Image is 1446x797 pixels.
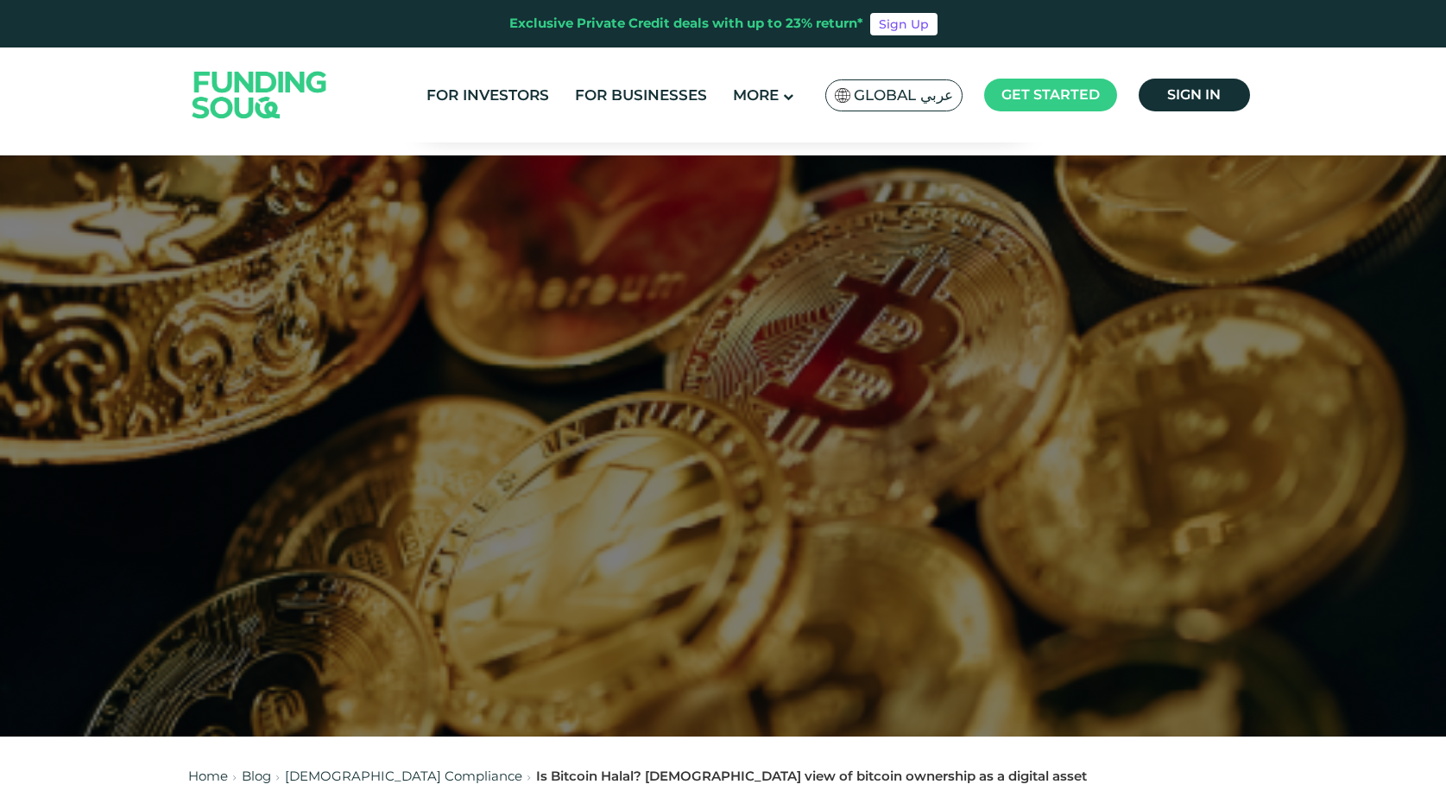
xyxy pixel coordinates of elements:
a: Sign in [1139,79,1250,111]
span: Sign in [1167,86,1221,103]
span: Get started [1001,86,1100,103]
a: [DEMOGRAPHIC_DATA] Compliance [285,768,522,784]
img: SA Flag [835,88,850,103]
a: For Businesses [571,81,711,110]
div: Is Bitcoin Halal? [DEMOGRAPHIC_DATA] view of bitcoin ownership as a digital asset [536,767,1087,787]
span: Global عربي [854,85,953,105]
a: Sign Up [870,13,938,35]
div: Exclusive Private Credit deals with up to 23% return* [509,14,863,34]
a: For Investors [422,81,553,110]
a: Blog [242,768,271,784]
a: Home [188,768,228,784]
span: More [733,86,779,104]
img: Logo [175,51,344,138]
